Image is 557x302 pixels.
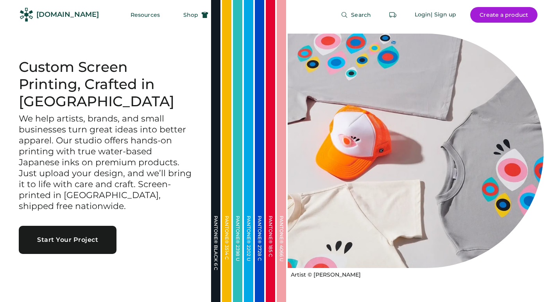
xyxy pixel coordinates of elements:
button: Search [331,7,380,23]
div: PANTONE® 3514 C [224,216,229,294]
div: PANTONE® 2398 U [235,216,240,294]
span: Shop [183,12,198,18]
iframe: Front Chat [520,267,553,300]
h3: We help artists, brands, and small businesses turn great ideas into better apparel. Our studio of... [19,113,192,211]
div: PANTONE® 2728 C [257,216,262,294]
button: Shop [174,7,218,23]
div: Login [415,11,431,19]
div: PANTONE® 185 C [268,216,273,294]
img: Rendered Logo - Screens [20,8,33,21]
h1: Custom Screen Printing, Crafted in [GEOGRAPHIC_DATA] [19,59,192,110]
div: PANTONE® 4066 U [279,216,284,294]
div: Artist © [PERSON_NAME] [291,271,361,279]
div: [DOMAIN_NAME] [36,10,99,20]
div: PANTONE® BLACK 6 C [213,216,218,294]
a: Artist © [PERSON_NAME] [288,268,361,279]
button: Create a product [470,7,537,23]
button: Retrieve an order [385,7,401,23]
div: PANTONE® 2202 U [246,216,251,294]
div: | Sign up [431,11,456,19]
span: Search [351,12,371,18]
button: Start Your Project [19,226,116,254]
button: Resources [121,7,169,23]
